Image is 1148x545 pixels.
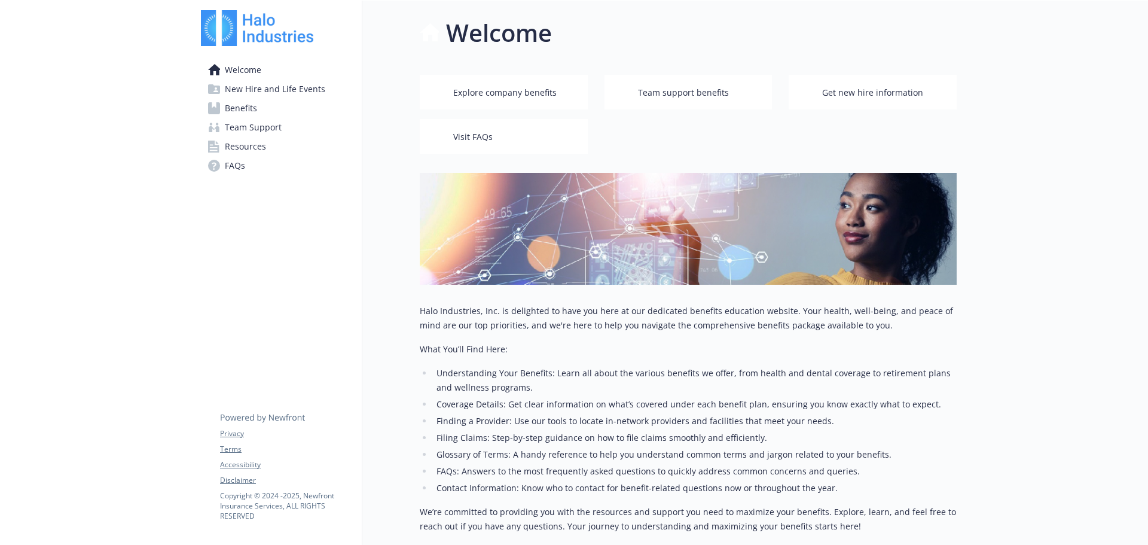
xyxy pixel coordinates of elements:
span: Explore company benefits [453,81,557,104]
button: Visit FAQs [420,119,588,154]
p: Halo Industries, Inc. is delighted to have you here at our dedicated benefits education website. ... [420,304,957,333]
li: Understanding Your Benefits: Learn all about the various benefits we offer, from health and denta... [433,366,957,395]
a: Privacy [220,428,352,439]
span: Resources [225,137,266,156]
button: Get new hire information [789,75,957,109]
p: We’re committed to providing you with the resources and support you need to maximize your benefit... [420,505,957,534]
span: Team Support [225,118,282,137]
a: Benefits [201,99,352,118]
li: FAQs: Answers to the most frequently asked questions to quickly address common concerns and queries. [433,464,957,479]
span: Team support benefits [638,81,729,104]
a: Accessibility [220,459,352,470]
h1: Welcome [446,15,552,51]
button: Team support benefits [604,75,773,109]
a: Terms [220,444,352,455]
span: Get new hire information [822,81,923,104]
li: Contact Information: Know who to contact for benefit-related questions now or throughout the year. [433,481,957,495]
span: FAQs [225,156,245,175]
span: Welcome [225,60,261,80]
li: Glossary of Terms: A handy reference to help you understand common terms and jargon related to yo... [433,447,957,462]
p: Copyright © 2024 - 2025 , Newfront Insurance Services, ALL RIGHTS RESERVED [220,491,352,521]
a: Disclaimer [220,475,352,486]
a: FAQs [201,156,352,175]
a: Welcome [201,60,352,80]
span: Visit FAQs [453,126,493,148]
span: New Hire and Life Events [225,80,325,99]
li: Coverage Details: Get clear information on what’s covered under each benefit plan, ensuring you k... [433,397,957,412]
button: Explore company benefits [420,75,588,109]
img: overview page banner [420,173,957,285]
li: Filing Claims: Step-by-step guidance on how to file claims smoothly and efficiently. [433,431,957,445]
a: Resources [201,137,352,156]
li: Finding a Provider: Use our tools to locate in-network providers and facilities that meet your ne... [433,414,957,428]
a: New Hire and Life Events [201,80,352,99]
p: What You’ll Find Here: [420,342,957,357]
span: Benefits [225,99,257,118]
a: Team Support [201,118,352,137]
